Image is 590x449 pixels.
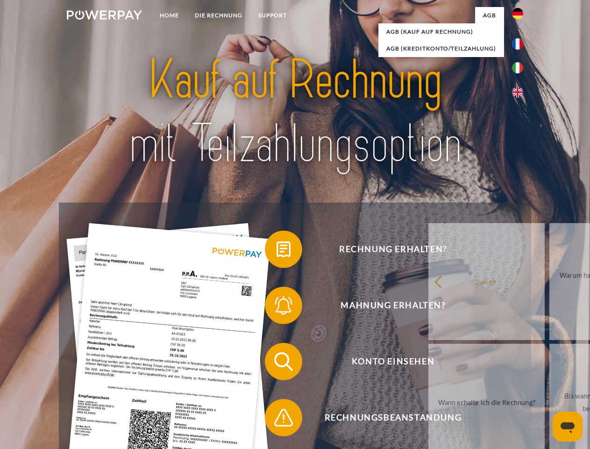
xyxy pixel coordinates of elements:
[378,23,504,40] a: AGB (Kauf auf Rechnung)
[553,412,583,442] iframe: Schaltfläche zum Öffnen des Messaging-Fensters
[272,350,295,373] img: qb_search.svg
[152,7,187,24] a: Home
[272,406,295,429] img: qb_warning.svg
[278,287,507,324] span: Mahnung erhalten?
[67,10,142,20] img: logo-powerpay-white.svg
[89,45,501,179] img: title-powerpay_de.svg
[512,87,523,98] img: en
[265,231,508,268] button: Rechnung erhalten?
[278,231,507,268] span: Rechnung erhalten?
[187,7,250,24] a: DIE RECHNUNG
[272,238,295,261] img: qb_bill.svg
[272,294,295,317] img: qb_bell.svg
[512,38,523,50] img: fr
[512,62,523,73] img: it
[378,40,504,57] a: AGB (Kreditkonto/Teilzahlung)
[434,275,539,288] div: zurück
[250,7,295,24] a: SUPPORT
[265,287,508,324] button: Mahnung erhalten?
[434,396,539,408] div: Wann erhalte ich die Rechnung?
[265,343,508,380] button: Konto einsehen
[265,399,508,436] button: Rechnungsbeanstandung
[278,343,507,380] span: Konto einsehen
[278,399,507,436] span: Rechnungsbeanstandung
[475,7,504,24] a: agb
[512,8,523,19] img: de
